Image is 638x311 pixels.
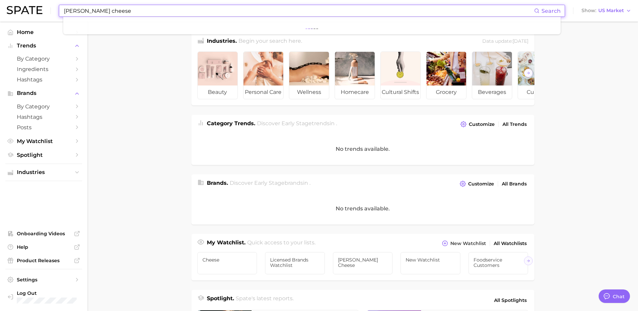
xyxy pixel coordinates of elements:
input: Search here for a brand, industry, or ingredient [63,5,534,16]
button: Trends [5,41,82,51]
a: personal care [243,51,284,99]
a: by Category [5,54,82,64]
span: Brands [17,90,71,96]
h2: Quick access to your lists. [247,239,315,248]
a: wellness [289,51,329,99]
h2: Begin your search here. [238,37,302,46]
span: New Watchlist [406,257,455,263]
a: Cheese [197,252,257,274]
a: homecare [335,51,375,99]
a: My Watchlist [5,136,82,146]
a: All Trends [501,120,528,129]
a: New Watchlist [401,252,460,274]
span: Customize [469,122,495,127]
button: New Watchlist [440,239,487,248]
a: Product Releases [5,255,82,266]
a: Foodservice Customers [468,252,528,274]
span: Licensed Brands Watchlist [270,257,320,268]
span: personal care [243,85,283,99]
span: Settings [17,277,71,283]
span: All Trends [502,122,527,127]
span: Product Releases [17,257,71,264]
span: Help [17,244,71,250]
a: All Spotlights [492,295,528,306]
span: Hashtags [17,114,71,120]
span: Onboarding Videos [17,231,71,237]
h1: Spotlight. [207,295,234,306]
a: Ingredients [5,64,82,74]
span: Customize [468,181,494,187]
a: by Category [5,101,82,112]
span: Brands . [207,180,228,186]
a: culinary [518,51,558,99]
img: SPATE [7,6,42,14]
span: Spotlight [17,152,71,158]
span: Log Out [17,290,99,296]
a: Spotlight [5,150,82,160]
span: Ingredients [17,66,71,72]
span: Show [581,9,596,12]
div: No trends available. [191,193,534,224]
a: Posts [5,122,82,133]
div: No trends available. [191,133,534,165]
span: beauty [198,85,237,99]
button: Customize [459,119,496,129]
a: Help [5,242,82,252]
a: beauty [197,51,238,99]
span: Trends [17,43,71,49]
a: beverages [472,51,512,99]
span: by Category [17,103,71,110]
button: Scroll Right [524,69,533,77]
a: Onboarding Videos [5,229,82,239]
span: [PERSON_NAME] Cheese [338,257,388,268]
a: All Watchlists [492,239,528,248]
span: All Brands [502,181,527,187]
a: Hashtags [5,112,82,122]
span: Hashtags [17,76,71,83]
a: All Brands [500,179,528,188]
span: Industries [17,169,71,175]
span: cultural shifts [381,85,420,99]
h1: Industries. [207,37,237,46]
span: US Market [598,9,624,12]
span: My Watchlist [17,138,71,144]
button: Brands [5,88,82,98]
span: homecare [335,85,375,99]
span: All Spotlights [494,296,527,304]
span: Posts [17,124,71,131]
span: New Watchlist [450,241,486,246]
span: All Watchlists [494,241,527,246]
span: Search [541,8,561,14]
a: cultural shifts [380,51,421,99]
h1: My Watchlist. [207,239,246,248]
a: grocery [426,51,466,99]
h2: Spate's latest reports. [236,295,294,306]
button: Scroll Right [524,256,533,265]
a: Settings [5,275,82,285]
a: [PERSON_NAME] Cheese [333,252,393,274]
button: Customize [458,179,495,188]
span: Category Trends . [207,120,255,127]
button: ShowUS Market [580,6,633,15]
span: wellness [289,85,329,99]
span: culinary [518,85,558,99]
span: beverages [472,85,512,99]
a: Log out. Currently logged in with e-mail trisha.hanold@schreiberfoods.com. [5,288,82,306]
span: by Category [17,56,71,62]
span: Foodservice Customers [474,257,523,268]
span: Cheese [202,257,252,263]
a: Home [5,27,82,37]
div: Data update: [DATE] [482,37,528,46]
span: grocery [426,85,466,99]
span: Home [17,29,71,35]
a: Licensed Brands Watchlist [265,252,325,274]
span: Discover Early Stage trends in . [257,120,337,127]
button: Industries [5,167,82,177]
span: Discover Early Stage brands in . [230,180,310,186]
a: Hashtags [5,74,82,85]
